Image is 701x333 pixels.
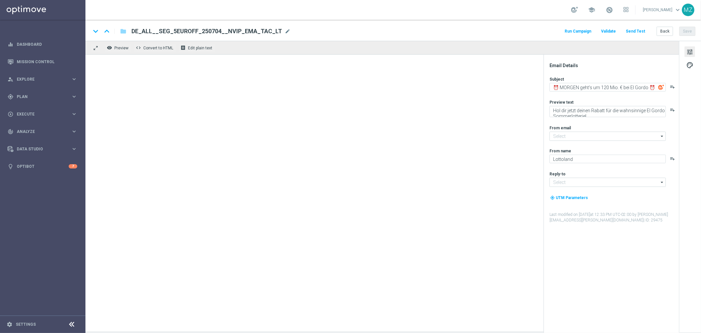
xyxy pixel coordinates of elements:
[625,27,646,36] button: Send Test
[114,46,129,50] span: Preview
[549,148,571,154] label: From name
[71,76,77,82] i: keyboard_arrow_right
[119,26,127,37] button: folder
[7,77,78,82] button: person_search Explore keyboard_arrow_right
[549,63,678,68] div: Email Details
[8,53,77,70] div: Mission Control
[549,132,666,141] input: Select
[642,5,682,15] a: [PERSON_NAME]keyboard_arrow_down
[8,129,71,135] div: Analyze
[7,59,78,64] button: Mission Control
[8,36,77,53] div: Dashboard
[179,43,215,52] button: receipt Edit plain text
[682,4,694,16] div: MZ
[659,132,666,141] i: arrow_drop_down
[685,46,695,57] button: tune
[69,164,77,168] div: 7
[7,42,78,47] button: equalizer Dashboard
[17,130,71,134] span: Analyze
[8,111,71,117] div: Execute
[549,194,589,201] button: my_location UTM Parameters
[17,53,77,70] a: Mission Control
[588,6,595,13] span: school
[674,6,681,13] span: keyboard_arrow_down
[549,212,678,223] label: Last modified on [DATE] at 12:33 PM UTC-02:00 by [PERSON_NAME][EMAIL_ADDRESS][PERSON_NAME][DOMAIN...
[564,27,592,36] button: Run Campaign
[8,41,13,47] i: equalizer
[17,158,69,175] a: Optibot
[102,26,112,36] i: keyboard_arrow_up
[285,28,291,34] span: mode_edit
[71,93,77,100] i: keyboard_arrow_right
[8,146,71,152] div: Data Studio
[91,26,101,36] i: keyboard_arrow_down
[8,111,13,117] i: play_circle_outline
[549,125,571,131] label: From email
[556,195,588,200] span: UTM Parameters
[643,218,663,222] span: | ID: 29475
[549,77,564,82] label: Subject
[600,27,617,36] button: Validate
[670,156,675,161] button: playlist_add
[7,146,78,152] button: Data Studio keyboard_arrow_right
[657,27,673,36] button: Back
[131,27,282,35] span: DE_ALL__SEG_5EUROFF_250704__NVIP_EMA_TAC_LT
[670,107,675,113] button: playlist_add
[7,94,78,99] button: gps_fixed Plan keyboard_arrow_right
[17,36,77,53] a: Dashboard
[7,129,78,134] button: track_changes Analyze keyboard_arrow_right
[659,178,666,187] i: arrow_drop_down
[107,45,112,50] i: remove_red_eye
[8,94,13,100] i: gps_fixed
[180,45,186,50] i: receipt
[685,60,695,70] button: palette
[134,43,176,52] button: code Convert to HTML
[549,178,666,187] input: Select
[7,164,78,169] button: lightbulb Optibot 7
[188,46,212,50] span: Edit plain text
[549,100,573,105] label: Preview text
[658,84,664,90] img: optiGenie.svg
[8,164,13,169] i: lightbulb
[686,48,693,56] span: tune
[8,94,71,100] div: Plan
[8,158,77,175] div: Optibot
[679,27,695,36] button: Save
[550,195,555,200] i: my_location
[549,171,566,177] label: Reply-to
[7,321,12,327] i: settings
[136,45,141,50] span: code
[120,27,127,35] i: folder
[7,112,78,117] button: play_circle_outline Execute keyboard_arrow_right
[8,129,13,135] i: track_changes
[8,76,71,82] div: Explore
[686,61,693,69] span: palette
[601,29,616,34] span: Validate
[143,46,173,50] span: Convert to HTML
[17,95,71,99] span: Plan
[71,111,77,117] i: keyboard_arrow_right
[16,322,36,326] a: Settings
[105,43,131,52] button: remove_red_eye Preview
[17,77,71,81] span: Explore
[71,146,77,152] i: keyboard_arrow_right
[8,76,13,82] i: person_search
[71,128,77,135] i: keyboard_arrow_right
[17,112,71,116] span: Execute
[670,84,675,90] button: playlist_add
[17,147,71,151] span: Data Studio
